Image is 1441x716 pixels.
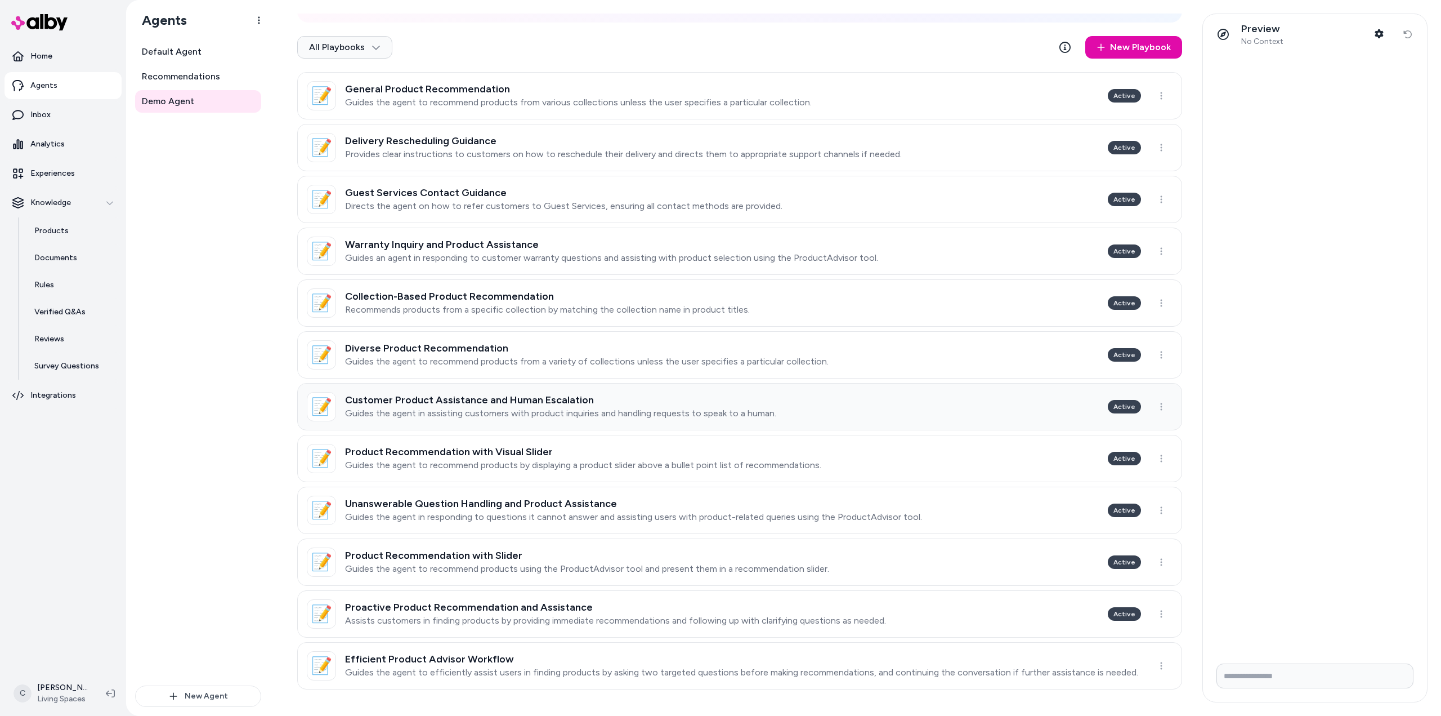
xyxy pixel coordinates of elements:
[297,642,1182,690] a: 📝Efficient Product Advisor WorkflowGuides the agent to efficiently assist users in finding produc...
[37,693,88,705] span: Living Spaces
[34,361,99,372] p: Survey Questions
[297,176,1182,223] a: 📝Guest Services Contact GuidanceDirects the agent on how to refer customers to Guest Services, en...
[345,239,878,250] h3: Warranty Inquiry and Product Assistance
[1108,504,1141,517] div: Active
[307,548,336,577] div: 📝
[135,90,261,113] a: Demo Agent
[307,392,336,421] div: 📝
[1216,664,1413,688] input: Write your prompt here
[135,686,261,707] button: New Agent
[30,168,75,179] p: Experiences
[297,590,1182,638] a: 📝Proactive Product Recommendation and AssistanceAssists customers in finding products by providin...
[30,51,52,62] p: Home
[345,97,812,108] p: Guides the agent to recommend products from various collections unless the user specifies a parti...
[309,42,381,53] span: All Playbooks
[345,135,902,146] h3: Delivery Rescheduling Guidance
[297,435,1182,482] a: 📝Product Recommendation with Visual SliderGuides the agent to recommend products by displaying a ...
[1108,89,1141,103] div: Active
[5,189,122,216] button: Knowledge
[142,95,194,108] span: Demo Agent
[345,304,750,315] p: Recommends products from a specific collection by matching the collection name in product titles.
[345,602,886,613] h3: Proactive Product Recommendation and Assistance
[7,675,97,711] button: C[PERSON_NAME]Living Spaces
[345,563,829,575] p: Guides the agent to recommend products using the ProductAdvisor tool and present them in a recomm...
[23,272,122,299] a: Rules
[345,187,782,198] h3: Guest Services Contact Guidance
[297,36,392,59] button: All Playbooks
[1108,555,1141,569] div: Active
[37,682,88,693] p: [PERSON_NAME]
[30,197,71,208] p: Knowledge
[297,72,1182,119] a: 📝General Product RecommendationGuides the agent to recommend products from various collections un...
[307,81,336,110] div: 📝
[30,139,65,150] p: Analytics
[133,12,187,29] h1: Agents
[23,299,122,326] a: Verified Q&As
[345,83,812,95] h3: General Product Recommendation
[307,288,336,318] div: 📝
[307,496,336,525] div: 📝
[11,14,68,30] img: alby Logo
[345,201,782,212] p: Directs the agent on how to refer customers to Guest Services, ensuring all contact methods are p...
[1108,452,1141,465] div: Active
[345,408,776,419] p: Guides the agent in assisting customers with product inquiries and handling requests to speak to ...
[14,684,32,702] span: C
[307,237,336,266] div: 📝
[1108,244,1141,258] div: Active
[5,72,122,99] a: Agents
[307,444,336,473] div: 📝
[135,65,261,88] a: Recommendations
[34,279,54,291] p: Rules
[5,131,122,158] a: Analytics
[1108,400,1141,413] div: Active
[30,109,51,121] p: Inbox
[1108,607,1141,621] div: Active
[345,149,902,160] p: Provides clear instructions to customers on how to reschedule their delivery and directs them to ...
[1108,348,1141,362] div: Active
[345,343,829,354] h3: Diverse Product Recommendation
[345,615,886,626] p: Assists customers in finding products by providing immediate recommendations and following up wit...
[23,217,122,244] a: Products
[297,124,1182,171] a: 📝Delivery Rescheduling GuidanceProvides clear instructions to customers on how to reschedule thei...
[23,353,122,380] a: Survey Questions
[1108,141,1141,154] div: Active
[307,651,336,681] div: 📝
[307,340,336,370] div: 📝
[345,460,821,471] p: Guides the agent to recommend products by displaying a product slider above a bullet point list o...
[1108,296,1141,310] div: Active
[345,394,776,406] h3: Customer Product Assistance and Human Escalation
[297,539,1182,586] a: 📝Product Recommendation with SliderGuides the agent to recommend products using the ProductAdviso...
[345,498,922,509] h3: Unanswerable Question Handling and Product Assistance
[1108,193,1141,206] div: Active
[30,390,76,401] p: Integrations
[5,382,122,409] a: Integrations
[345,356,829,367] p: Guides the agent to recommend products from a variety of collections unless the user specifies a ...
[297,383,1182,430] a: 📝Customer Product Assistance and Human EscalationGuides the agent in assisting customers with pro...
[135,41,261,63] a: Default Agent
[345,252,878,264] p: Guides an agent in responding to customer warranty questions and assisting with product selection...
[297,487,1182,534] a: 📝Unanswerable Question Handling and Product AssistanceGuides the agent in responding to questions...
[142,70,220,83] span: Recommendations
[30,80,57,91] p: Agents
[5,101,122,128] a: Inbox
[1241,37,1283,47] span: No Context
[5,43,122,70] a: Home
[1241,23,1283,35] p: Preview
[142,45,202,59] span: Default Agent
[34,225,69,237] p: Products
[307,185,336,214] div: 📝
[34,333,64,345] p: Reviews
[345,291,750,302] h3: Collection-Based Product Recommendation
[297,228,1182,275] a: 📝Warranty Inquiry and Product AssistanceGuides an agent in responding to customer warranty questi...
[34,252,77,264] p: Documents
[345,667,1138,678] p: Guides the agent to efficiently assist users in finding products by asking two targeted questions...
[23,244,122,272] a: Documents
[307,599,336,629] div: 📝
[345,446,821,457] h3: Product Recommendation with Visual Slider
[297,331,1182,379] a: 📝Diverse Product RecommendationGuides the agent to recommend products from a variety of collectio...
[345,512,922,523] p: Guides the agent in responding to questions it cannot answer and assisting users with product-rel...
[345,653,1138,665] h3: Efficient Product Advisor Workflow
[1085,36,1182,59] a: New Playbook
[345,550,829,561] h3: Product Recommendation with Slider
[23,326,122,353] a: Reviews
